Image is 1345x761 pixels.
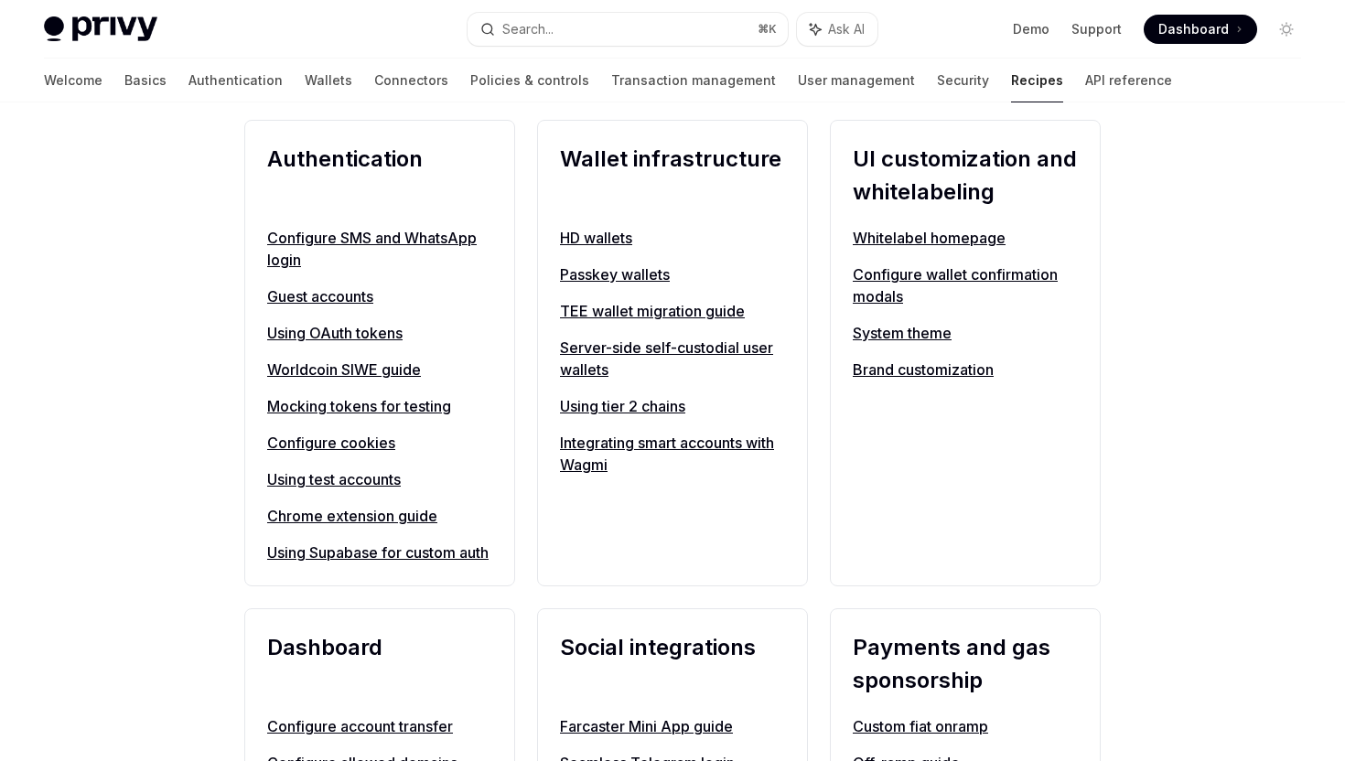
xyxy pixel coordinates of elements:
button: Ask AI [797,13,877,46]
a: Configure SMS and WhatsApp login [267,227,492,271]
a: Support [1071,20,1122,38]
h2: Payments and gas sponsorship [853,631,1078,697]
a: Security [937,59,989,102]
img: light logo [44,16,157,42]
a: Farcaster Mini App guide [560,715,785,737]
a: Using tier 2 chains [560,395,785,417]
h2: UI customization and whitelabeling [853,143,1078,209]
a: Welcome [44,59,102,102]
h2: Authentication [267,143,492,209]
a: Dashboard [1144,15,1257,44]
a: Passkey wallets [560,263,785,285]
a: Brand customization [853,359,1078,380]
a: Custom fiat onramp [853,715,1078,737]
a: Using test accounts [267,468,492,490]
a: Demo [1013,20,1049,38]
a: Recipes [1011,59,1063,102]
a: API reference [1085,59,1172,102]
a: System theme [853,322,1078,344]
span: Dashboard [1158,20,1229,38]
span: ⌘ K [758,22,777,37]
a: Authentication [188,59,283,102]
a: Configure wallet confirmation modals [853,263,1078,307]
a: Whitelabel homepage [853,227,1078,249]
button: Toggle dark mode [1272,15,1301,44]
a: Transaction management [611,59,776,102]
span: Ask AI [828,20,865,38]
h2: Wallet infrastructure [560,143,785,209]
button: Search...⌘K [468,13,787,46]
a: Integrating smart accounts with Wagmi [560,432,785,476]
a: Policies & controls [470,59,589,102]
a: Guest accounts [267,285,492,307]
a: Using OAuth tokens [267,322,492,344]
a: TEE wallet migration guide [560,300,785,322]
div: Search... [502,18,554,40]
a: Wallets [305,59,352,102]
a: Worldcoin SIWE guide [267,359,492,380]
h2: Social integrations [560,631,785,697]
a: Configure account transfer [267,715,492,737]
a: Server-side self-custodial user wallets [560,337,785,380]
a: User management [798,59,915,102]
h2: Dashboard [267,631,492,697]
a: Basics [124,59,167,102]
a: Connectors [374,59,448,102]
a: Configure cookies [267,432,492,454]
a: HD wallets [560,227,785,249]
a: Using Supabase for custom auth [267,541,492,563]
a: Mocking tokens for testing [267,395,492,417]
a: Chrome extension guide [267,505,492,527]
